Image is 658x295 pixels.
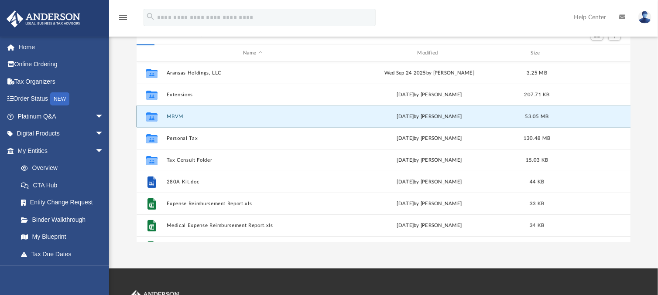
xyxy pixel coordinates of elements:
div: [DATE] by [PERSON_NAME] [343,135,516,142]
button: MBVM [166,114,339,119]
span: 44 KB [530,180,544,184]
i: menu [118,12,128,23]
span: arrow_drop_down [95,125,113,143]
button: Tax Consult Folder [166,157,339,163]
a: Tax Organizers [6,73,117,90]
a: My Blueprint [12,228,113,246]
span: 15.03 KB [526,158,548,163]
span: 34 KB [530,223,544,228]
a: Home [6,38,117,56]
a: menu [118,17,128,23]
a: Overview [12,159,117,177]
a: Entity Change Request [12,194,117,211]
a: CTA Hub [12,176,117,194]
button: Aransas Holdings, LLC [166,70,339,76]
div: Name [166,49,339,57]
div: grid [137,62,631,242]
a: Platinum Q&Aarrow_drop_down [6,108,117,125]
div: [DATE] by [PERSON_NAME] [343,156,516,164]
span: 207.71 KB [524,92,549,97]
div: [DATE] by [PERSON_NAME] [343,91,516,99]
div: Size [519,49,554,57]
div: [DATE] by [PERSON_NAME] [343,113,516,121]
i: search [146,12,155,21]
button: Expense Reimbursement Report.xls [166,201,339,207]
div: Modified [343,49,515,57]
span: arrow_drop_down [95,142,113,160]
a: Tax Due Dates [12,245,117,263]
div: NEW [50,92,69,105]
a: My Entitiesarrow_drop_down [6,142,117,159]
span: arrow_drop_down [95,263,113,281]
a: Online Ordering [6,56,117,73]
span: 33 KB [530,201,544,206]
button: Personal Tax [166,136,339,141]
span: 53.05 MB [525,114,548,119]
a: Order StatusNEW [6,90,117,108]
a: Binder Walkthrough [12,211,117,228]
button: Extensions [166,92,339,98]
img: Anderson Advisors Platinum Portal [4,10,83,27]
div: [DATE] by [PERSON_NAME] [343,222,516,230]
div: Wed Sep 24 2025 by [PERSON_NAME] [343,69,516,77]
div: id [558,49,619,57]
div: [DATE] by [PERSON_NAME] [343,200,516,208]
a: Digital Productsarrow_drop_down [6,125,117,142]
a: My Anderson Teamarrow_drop_down [6,263,113,280]
img: User Pic [638,11,651,24]
div: [DATE] by [PERSON_NAME] [343,178,516,186]
span: 130.48 MB [524,136,550,141]
span: arrow_drop_down [95,108,113,125]
button: Medical Expense Reimbursement Report.xls [166,223,339,228]
div: id [141,49,162,57]
button: 280A Kit.doc [166,179,339,185]
span: 3.25 MB [527,71,547,75]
